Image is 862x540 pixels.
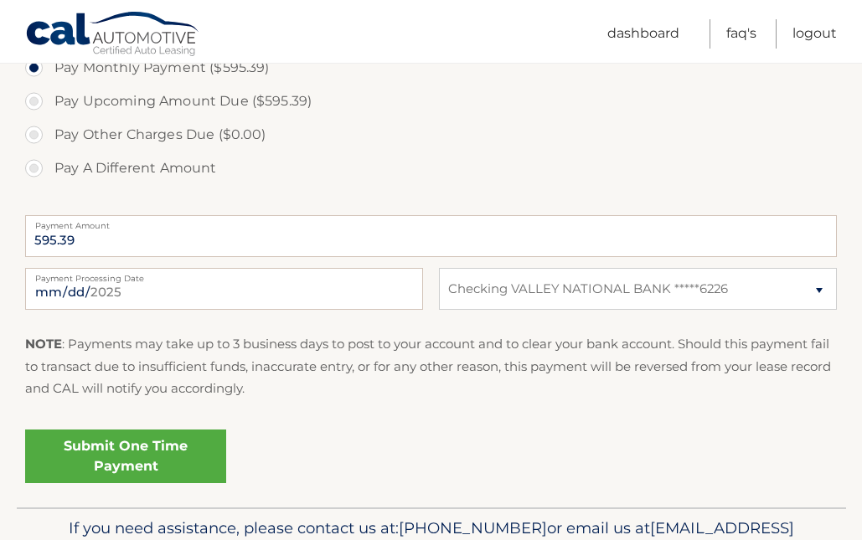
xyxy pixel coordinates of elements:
label: Payment Processing Date [25,268,423,281]
label: Pay Other Charges Due ($0.00) [25,118,837,152]
a: Dashboard [607,19,679,49]
input: Payment Amount [25,215,837,257]
strong: NOTE [25,336,62,352]
label: Pay Monthly Payment ($595.39) [25,51,837,85]
label: Pay Upcoming Amount Due ($595.39) [25,85,837,118]
label: Pay A Different Amount [25,152,837,185]
a: Cal Automotive [25,11,201,59]
span: [PHONE_NUMBER] [399,518,547,537]
input: Payment Date [25,268,423,310]
a: Logout [792,19,837,49]
label: Payment Amount [25,215,837,229]
a: Submit One Time Payment [25,429,226,483]
a: FAQ's [726,19,756,49]
p: : Payments may take up to 3 business days to post to your account and to clear your bank account.... [25,333,837,399]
